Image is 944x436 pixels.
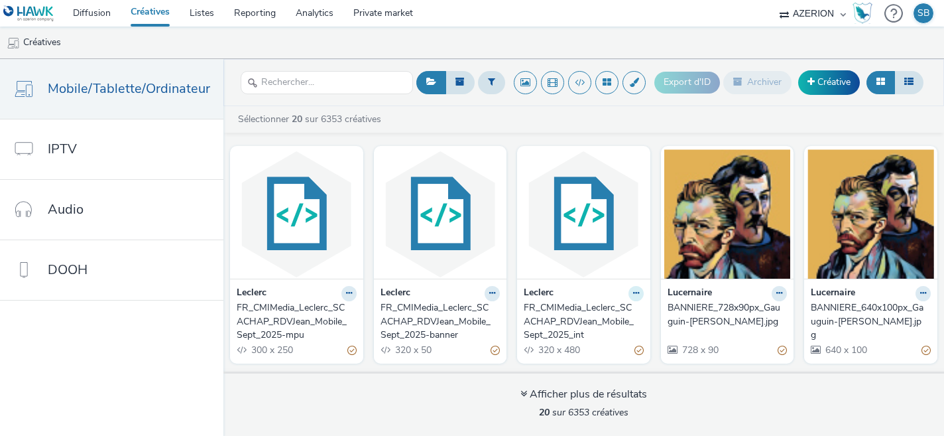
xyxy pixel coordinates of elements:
strong: 20 [292,113,302,125]
div: SB [917,3,929,23]
div: FR_CMIMedia_Leclerc_SCACHAP_RDVJean_Mobile_Sept_2025-mpu [237,301,351,342]
span: Mobile/Tablette/Ordinateur [48,79,210,98]
img: BANNIERE_728x90px_Gauguin-Van-Gogh.jpg visual [664,149,791,279]
button: Grille [866,71,895,94]
img: mobile [7,36,20,50]
button: Liste [894,71,923,94]
div: BANNIERE_728x90px_Gauguin-[PERSON_NAME].jpg [668,301,782,328]
a: Sélectionner sur 6353 créatives [237,113,386,125]
a: BANNIERE_640x100px_Gauguin-[PERSON_NAME].jpg [811,301,931,342]
strong: Leclerc [381,286,410,301]
span: IPTV [48,139,77,159]
strong: Lucernaire [811,286,855,301]
strong: Leclerc [237,286,266,301]
img: FR_CMIMedia_Leclerc_SCACHAP_RDVJean_Mobile_Sept_2025_int visual [520,149,647,279]
a: FR_CMIMedia_Leclerc_SCACHAP_RDVJean_Mobile_Sept_2025_int [524,301,644,342]
div: Partiellement valide [491,343,500,357]
a: FR_CMIMedia_Leclerc_SCACHAP_RDVJean_Mobile_Sept_2025-banner [381,301,501,342]
strong: Lucernaire [668,286,712,301]
input: Rechercher... [241,71,413,94]
span: sur 6353 créatives [539,406,628,419]
a: Créative [798,70,860,94]
strong: 20 [539,406,550,419]
span: 728 x 90 [681,344,719,356]
div: Partiellement valide [778,343,787,357]
img: undefined Logo [3,5,54,22]
button: Export d'ID [654,72,720,93]
button: Archiver [723,71,792,94]
div: Afficher plus de résultats [520,387,647,402]
div: FR_CMIMedia_Leclerc_SCACHAP_RDVJean_Mobile_Sept_2025-banner [381,301,495,342]
div: Partiellement valide [347,343,357,357]
span: Audio [48,200,84,219]
strong: Leclerc [524,286,554,301]
span: 640 x 100 [824,344,867,356]
a: Hawk Academy [853,3,878,24]
div: FR_CMIMedia_Leclerc_SCACHAP_RDVJean_Mobile_Sept_2025_int [524,301,638,342]
img: FR_CMIMedia_Leclerc_SCACHAP_RDVJean_Mobile_Sept_2025-banner visual [377,149,504,279]
a: FR_CMIMedia_Leclerc_SCACHAP_RDVJean_Mobile_Sept_2025-mpu [237,301,357,342]
img: BANNIERE_640x100px_Gauguin-Van-Gogh.jpg visual [807,149,934,279]
span: 300 x 250 [250,344,293,356]
div: Partiellement valide [634,343,644,357]
img: Hawk Academy [853,3,872,24]
div: Partiellement valide [921,343,931,357]
span: 320 x 480 [537,344,580,356]
div: BANNIERE_640x100px_Gauguin-[PERSON_NAME].jpg [811,301,925,342]
img: FR_CMIMedia_Leclerc_SCACHAP_RDVJean_Mobile_Sept_2025-mpu visual [233,149,360,279]
a: BANNIERE_728x90px_Gauguin-[PERSON_NAME].jpg [668,301,788,328]
span: DOOH [48,260,88,279]
span: 320 x 50 [394,344,432,356]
